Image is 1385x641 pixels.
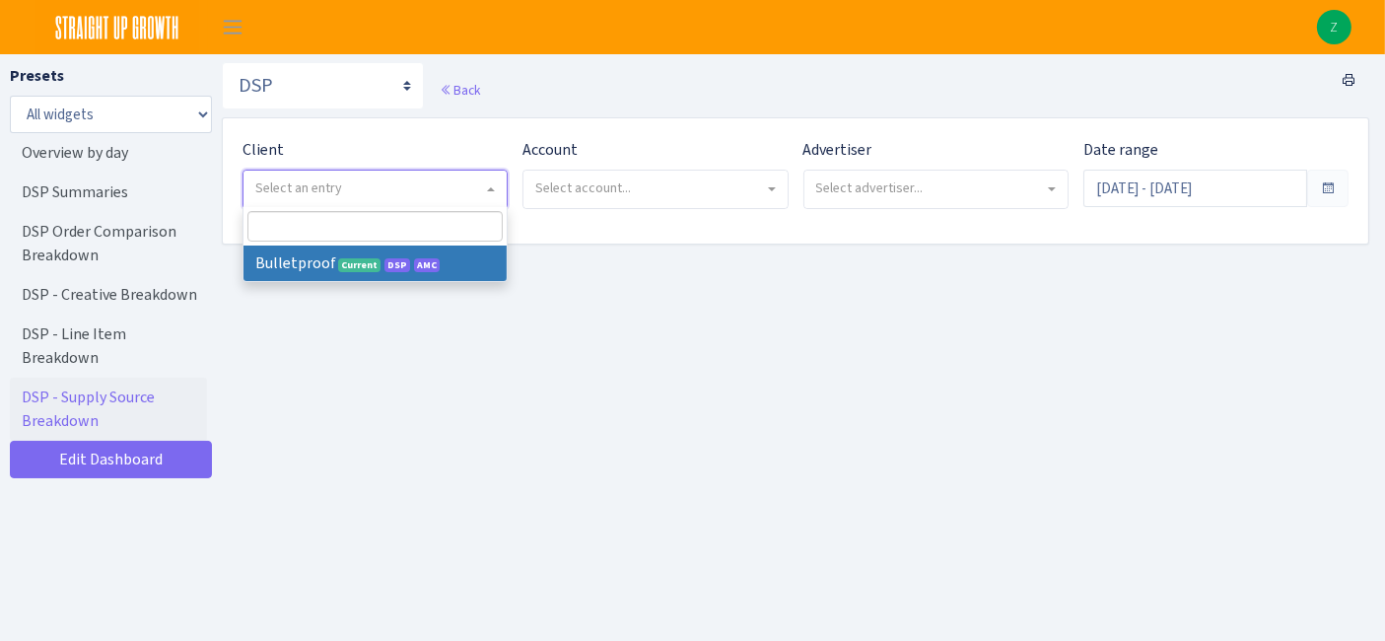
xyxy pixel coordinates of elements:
span: Select account... [535,178,631,197]
span: AMC [414,258,440,272]
button: Toggle navigation [208,11,257,43]
span: Current [338,258,381,272]
label: Presets [10,64,64,88]
label: Date range [1083,138,1158,162]
span: Select an entry [255,178,342,197]
a: DSP - Line Item Breakdown [10,315,207,378]
span: Select advertiser... [816,178,924,197]
label: Advertiser [803,138,872,162]
a: DSP Summaries [10,173,207,212]
label: Client [242,138,284,162]
a: Edit Dashboard [10,441,212,478]
li: Bulletproof [243,246,507,281]
a: Overview by day [10,133,207,173]
label: Account [522,138,578,162]
a: DSP - Supply Source Breakdown [10,378,207,441]
a: DSP Order Comparison Breakdown [10,212,207,275]
span: DSP [384,258,410,272]
img: Zach Belous [1317,10,1351,44]
a: Z [1317,10,1351,44]
a: Back [440,81,480,99]
a: DSP - Creative Breakdown [10,275,207,315]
